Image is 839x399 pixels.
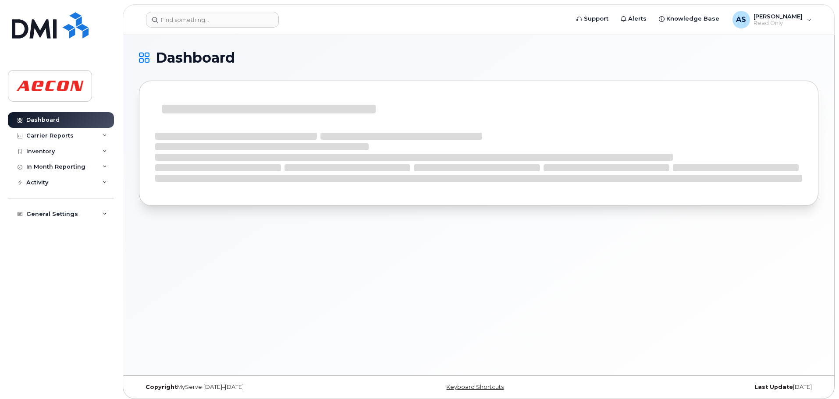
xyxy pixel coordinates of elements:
strong: Last Update [754,384,793,390]
div: MyServe [DATE]–[DATE] [139,384,366,391]
span: Dashboard [156,51,235,64]
a: Keyboard Shortcuts [446,384,504,390]
strong: Copyright [146,384,177,390]
div: [DATE] [592,384,818,391]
